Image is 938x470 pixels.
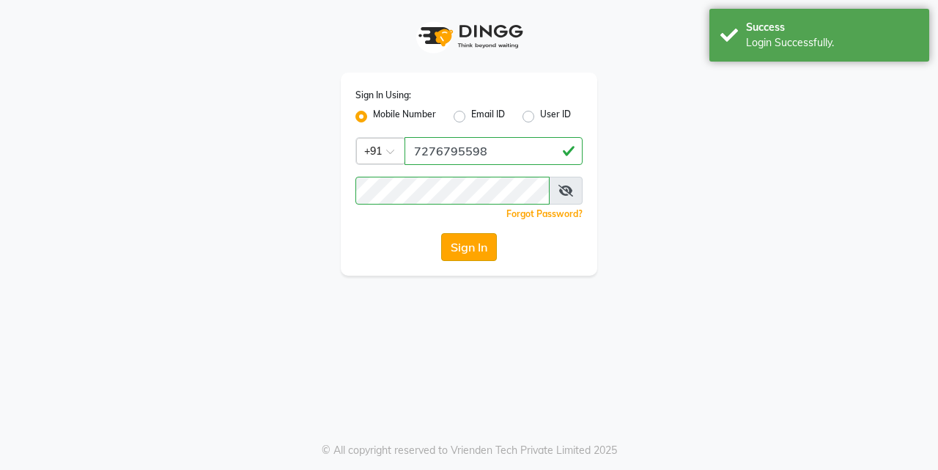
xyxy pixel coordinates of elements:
div: Login Successfully. [746,35,918,51]
label: Email ID [471,108,505,125]
input: Username [405,137,583,165]
label: User ID [540,108,571,125]
label: Sign In Using: [355,89,411,102]
img: logo1.svg [410,15,528,58]
label: Mobile Number [373,108,436,125]
div: Success [746,20,918,35]
input: Username [355,177,550,205]
a: Forgot Password? [506,208,583,219]
button: Sign In [441,233,497,261]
